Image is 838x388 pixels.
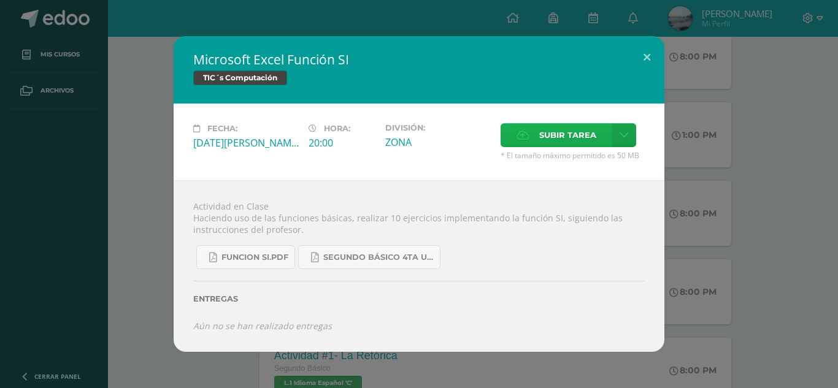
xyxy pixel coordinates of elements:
i: Aún no se han realizado entregas [193,320,332,332]
label: Entregas [193,294,645,303]
span: * El tamaño máximo permitido es 50 MB [501,150,645,161]
label: División: [385,123,491,132]
span: Fecha: [207,124,237,133]
div: 20:00 [309,136,375,150]
span: Hora: [324,124,350,133]
div: Actividad en Clase Haciendo uso de las funciones básicas, realizar 10 ejercicios implementando la... [174,180,664,351]
span: TIC´s Computación [193,70,287,85]
h2: Microsoft Excel Función SI [193,51,645,68]
div: [DATE][PERSON_NAME] [193,136,299,150]
a: FUNCION SI.pdf [196,245,295,269]
span: FUNCION SI.pdf [221,253,288,262]
span: Subir tarea [539,124,596,146]
a: SEGUNDO BÁSICO 4TA UNIDAD.pdf [298,245,440,269]
button: Close (Esc) [629,36,664,78]
div: ZONA [385,135,491,149]
span: SEGUNDO BÁSICO 4TA UNIDAD.pdf [323,253,434,262]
